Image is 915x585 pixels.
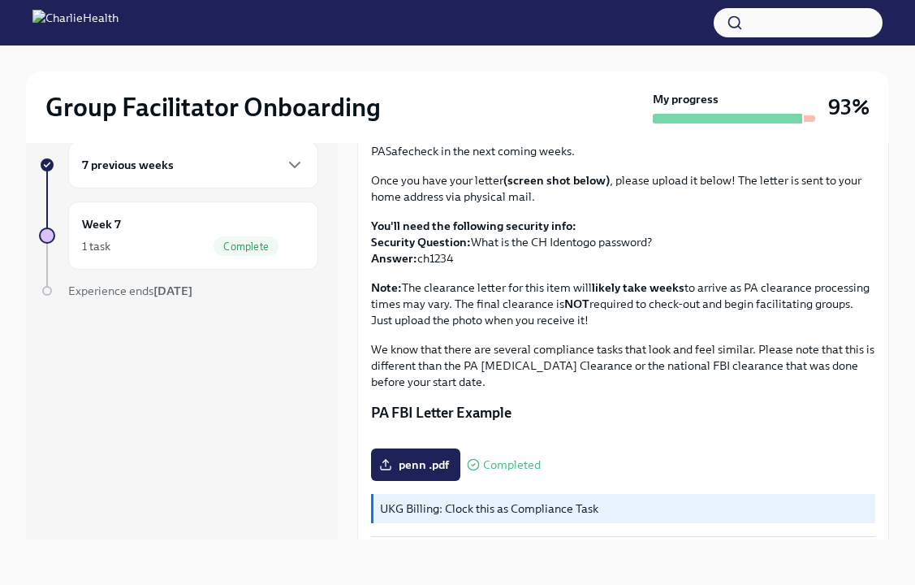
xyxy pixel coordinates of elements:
strong: likely take weeks [592,280,684,295]
p: We know that there are several compliance tasks that look and feel similar. Please note that this... [371,341,875,390]
a: Week 71 taskComplete [39,201,318,270]
div: 7 previous weeks [68,141,318,188]
p: The clearance letter for this item will to arrive as PA clearance processing times may vary. The ... [371,279,875,328]
div: 1 task [82,238,110,254]
strong: NOT [564,297,589,311]
p: Once you have your letter , please upload it below! The letter is sent to your home address via p... [371,172,875,205]
span: Completed [483,459,541,471]
h6: 7 previous weeks [82,156,174,174]
p: UKG Billing: Clock this as Compliance Task [380,500,869,517]
span: Experience ends [68,284,192,298]
strong: [DATE] [153,284,192,298]
strong: You'll need the following security info: [371,219,576,233]
span: penn .pdf [382,457,449,473]
label: penn .pdf [371,448,460,481]
p: Instructions for obtaining this letter will be emailed to your Charlie Health email address from ... [371,127,875,159]
h6: Week 7 [82,215,121,233]
strong: My progress [653,91,719,107]
p: PA FBI Letter Example [371,403,875,422]
img: CharlieHealth [32,10,119,36]
span: Complete [214,240,278,253]
strong: Answer: [371,251,417,266]
strong: Security Question: [371,235,471,249]
strong: (screen shot below) [503,173,610,188]
p: What is the CH Identogo password? ch1234 [371,218,875,266]
h2: Group Facilitator Onboarding [45,91,381,123]
h3: 93% [828,93,870,122]
strong: Note: [371,280,402,295]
